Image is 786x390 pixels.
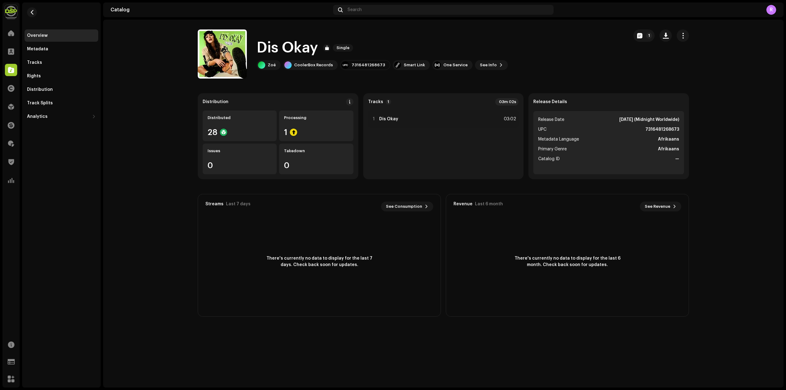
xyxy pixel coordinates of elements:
button: 1 [633,29,655,42]
span: Primary Genre [538,145,567,153]
div: CoolerBox Records [294,63,333,68]
span: Catalog ID [538,155,560,163]
span: See Revenue [645,200,670,213]
span: Single [333,44,353,52]
div: Streams [205,202,224,207]
div: Distribution [203,99,228,104]
div: Metadata [27,47,48,52]
span: UPC [538,126,547,133]
img: 337c92e9-c8c2-4d5f-b899-13dae4d4afdd [5,5,17,17]
strong: Release Details [533,99,567,104]
div: Rights [27,74,41,79]
button: See Info [475,60,508,70]
div: 7316481268673 [352,63,385,68]
span: There's currently no data to display for the last 7 days. Check back soon for updates. [264,255,375,268]
div: Catalog [111,7,331,12]
span: See Consumption [386,200,422,213]
div: Smart Link [404,63,425,68]
strong: — [675,155,679,163]
re-m-nav-item: Overview [25,29,98,42]
div: 03:02 [503,115,516,123]
strong: Afrikaans [658,145,679,153]
div: Issues [208,149,272,153]
div: Zoé [268,63,276,68]
span: See Info [480,59,497,71]
span: Release Date [538,116,564,123]
span: There's currently no data to display for the last 6 month. Check back soon for updates. [512,255,623,268]
span: Search [348,7,362,12]
re-m-nav-item: Metadata [25,43,98,55]
div: Track Splits [27,101,53,106]
div: Overview [27,33,48,38]
re-m-nav-dropdown: Analytics [25,110,98,123]
div: Last 7 days [226,202,251,207]
p-badge: 1 [646,33,652,39]
div: Last 6 month [475,202,503,207]
button: See Revenue [640,202,681,211]
strong: Afrikaans [658,136,679,143]
div: One Service [443,63,468,68]
div: 03m 02s [495,98,519,106]
re-m-nav-item: Rights [25,70,98,82]
p-badge: 1 [386,99,391,105]
div: R [766,5,776,15]
div: Processing [284,115,348,120]
div: Tracks [27,60,42,65]
div: Analytics [27,114,48,119]
re-m-nav-item: Distribution [25,83,98,96]
div: Distributed [208,115,272,120]
re-m-nav-item: Track Splits [25,97,98,109]
div: Distribution [27,87,53,92]
span: Metadata Language [538,136,579,143]
button: See Consumption [381,202,433,211]
div: Revenue [453,202,473,207]
strong: Dis Okay [379,117,398,122]
re-m-nav-item: Tracks [25,56,98,69]
div: Takedown [284,149,348,153]
strong: Tracks [368,99,383,104]
h1: Dis Okay [257,38,318,58]
strong: 7316481268673 [645,126,679,133]
strong: [DATE] (Midnight Worldwide) [619,116,679,123]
